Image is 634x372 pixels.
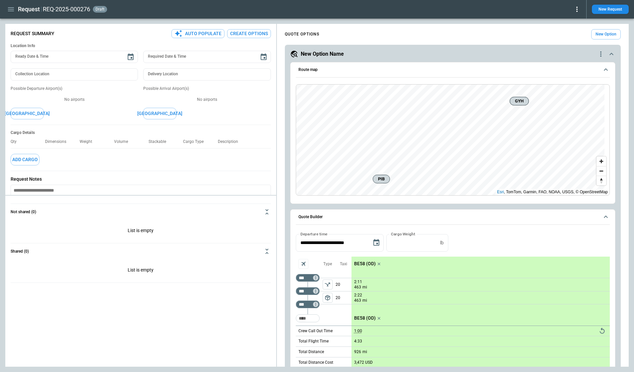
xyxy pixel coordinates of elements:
button: New Option Namequote-option-actions [290,50,615,58]
p: Possible Arrival Airport(s) [143,86,271,92]
h6: Not shared (0) [11,210,36,214]
h4: QUOTE OPTIONS [285,33,319,36]
p: Type [323,261,332,267]
span: package_2 [324,294,331,301]
p: List is empty [11,259,271,282]
canvas: Map [296,85,604,196]
label: Cargo Weight [391,231,415,237]
button: Route map [296,62,610,78]
div: quote-option-actions [597,50,605,58]
p: 1:00 [354,329,362,334]
button: Choose date [124,50,137,64]
button: Zoom in [597,156,606,166]
h6: Location Info [11,43,271,48]
p: Possible Departure Airport(s) [11,86,138,92]
p: Crew Call Out Time [298,328,333,334]
div: Not shared (0) [11,259,271,282]
button: left aligned [323,279,333,289]
button: Choose date [257,50,270,64]
label: Departure time [300,231,328,237]
p: Total Flight Time [298,339,329,344]
h6: Quote Builder [298,215,323,219]
p: mi [362,298,367,303]
p: lb [440,240,444,246]
span: Aircraft selection [298,259,308,269]
p: 2:22 [354,293,362,298]
h6: Shared (0) [11,249,29,254]
a: Esri [497,190,504,194]
button: New Option [591,29,621,39]
p: List is empty [11,220,271,243]
div: Too short [296,314,320,322]
button: Reset bearing to north [597,176,606,185]
span: Type of sector [323,293,333,303]
div: Not found [296,274,320,282]
button: Zoom out [597,166,606,176]
h1: Request [18,5,40,13]
p: Request Notes [11,176,271,182]
button: Auto Populate [171,29,224,38]
span: draft [94,7,106,12]
h2: REQ-2025-000276 [43,5,90,13]
p: 20 [336,278,351,291]
button: Add Cargo [11,154,39,165]
button: Reset [597,326,607,336]
button: New Request [592,5,629,14]
p: Cargo Type [183,139,209,144]
h5: New Option Name [301,50,344,58]
h6: Cargo Details [11,130,271,135]
p: 463 [354,284,361,290]
button: Create Options [227,29,271,38]
p: No airports [11,97,138,102]
p: Description [218,139,243,144]
h6: Route map [298,68,318,72]
p: mi [362,284,367,290]
button: Not shared (0) [11,204,271,220]
div: Too short [296,287,320,295]
button: [GEOGRAPHIC_DATA] [143,108,176,119]
p: Total Distance [298,349,324,355]
p: Weight [80,139,97,144]
p: 20 [336,291,351,304]
button: [GEOGRAPHIC_DATA] [11,108,44,119]
div: Too short [296,300,320,308]
button: Choose date, selected date is Sep 12, 2025 [370,236,383,249]
p: Qty [11,139,22,144]
p: 2:11 [354,279,362,284]
p: Stackable [149,139,171,144]
div: Route map [296,84,610,196]
p: BE58 (OD) [354,261,376,267]
p: 926 [354,349,361,354]
div: , TomTom, Garmin, FAO, NOAA, USGS, © OpenStreetMap [497,189,608,195]
p: No airports [143,97,271,102]
p: BE58 (OD) [354,315,376,321]
p: 4:33 [354,339,362,344]
button: Quote Builder [296,210,610,225]
span: Type of sector [323,279,333,289]
button: left aligned [323,293,333,303]
p: Dimensions [45,139,72,144]
button: Shared (0) [11,243,271,259]
div: Not shared (0) [11,220,271,243]
p: 3,472 USD [354,360,373,365]
p: mi [362,349,367,355]
p: Volume [114,139,133,144]
p: Taxi [340,261,347,267]
span: PIB [376,176,387,182]
p: Total Distance Cost [298,360,333,365]
p: 463 [354,298,361,303]
span: GYH [513,98,526,104]
p: Request Summary [11,31,54,36]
